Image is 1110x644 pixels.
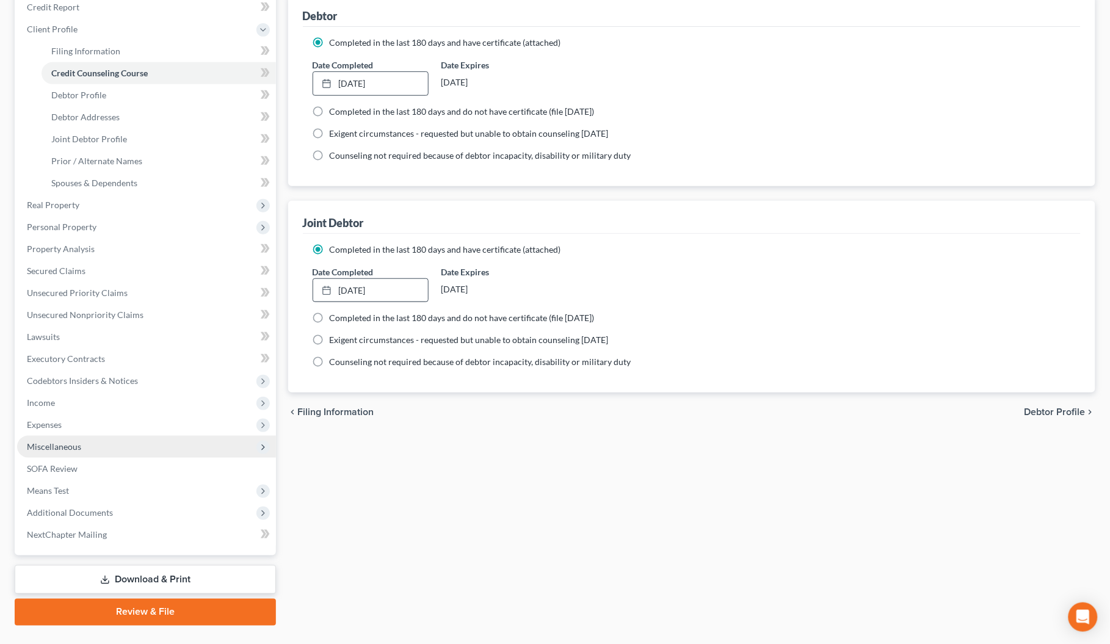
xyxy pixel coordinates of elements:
[42,62,276,84] a: Credit Counseling Course
[17,238,276,260] a: Property Analysis
[313,72,428,95] a: [DATE]
[303,215,364,230] div: Joint Debtor
[330,37,561,48] span: Completed in the last 180 days and have certificate (attached)
[27,353,105,364] span: Executory Contracts
[51,68,148,78] span: Credit Counseling Course
[15,565,276,594] a: Download & Print
[42,40,276,62] a: Filing Information
[313,279,428,302] a: [DATE]
[51,112,120,122] span: Debtor Addresses
[42,106,276,128] a: Debtor Addresses
[27,200,79,210] span: Real Property
[17,524,276,546] a: NextChapter Mailing
[441,266,557,278] label: Date Expires
[27,507,113,518] span: Additional Documents
[330,356,631,367] span: Counseling not required because of debtor incapacity, disability or military duty
[17,282,276,304] a: Unsecured Priority Claims
[51,134,127,144] span: Joint Debtor Profile
[51,178,137,188] span: Spouses & Dependents
[17,458,276,480] a: SOFA Review
[441,278,557,300] div: [DATE]
[1025,407,1086,417] span: Debtor Profile
[42,172,276,194] a: Spouses & Dependents
[27,375,138,386] span: Codebtors Insiders & Notices
[15,599,276,626] a: Review & File
[330,150,631,161] span: Counseling not required because of debtor incapacity, disability or military duty
[330,313,595,323] span: Completed in the last 180 days and do not have certificate (file [DATE])
[27,288,128,298] span: Unsecured Priority Claims
[51,90,106,100] span: Debtor Profile
[51,156,142,166] span: Prior / Alternate Names
[1068,602,1098,632] div: Open Intercom Messenger
[17,348,276,370] a: Executory Contracts
[27,441,81,452] span: Miscellaneous
[298,407,374,417] span: Filing Information
[27,24,78,34] span: Client Profile
[17,326,276,348] a: Lawsuits
[42,128,276,150] a: Joint Debtor Profile
[27,397,55,408] span: Income
[27,266,85,276] span: Secured Claims
[27,529,107,540] span: NextChapter Mailing
[441,71,557,93] div: [DATE]
[288,407,298,417] i: chevron_left
[51,46,120,56] span: Filing Information
[27,419,62,430] span: Expenses
[330,335,609,345] span: Exigent circumstances - requested but unable to obtain counseling [DATE]
[27,2,79,12] span: Credit Report
[313,59,374,71] label: Date Completed
[42,84,276,106] a: Debtor Profile
[313,266,374,278] label: Date Completed
[1025,407,1095,417] button: Debtor Profile chevron_right
[330,106,595,117] span: Completed in the last 180 days and do not have certificate (file [DATE])
[441,59,557,71] label: Date Expires
[1086,407,1095,417] i: chevron_right
[27,244,95,254] span: Property Analysis
[330,128,609,139] span: Exigent circumstances - requested but unable to obtain counseling [DATE]
[17,304,276,326] a: Unsecured Nonpriority Claims
[27,485,69,496] span: Means Test
[42,150,276,172] a: Prior / Alternate Names
[288,407,374,417] button: chevron_left Filing Information
[303,9,338,23] div: Debtor
[27,222,96,232] span: Personal Property
[27,331,60,342] span: Lawsuits
[27,309,143,320] span: Unsecured Nonpriority Claims
[17,260,276,282] a: Secured Claims
[27,463,78,474] span: SOFA Review
[330,244,561,255] span: Completed in the last 180 days and have certificate (attached)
